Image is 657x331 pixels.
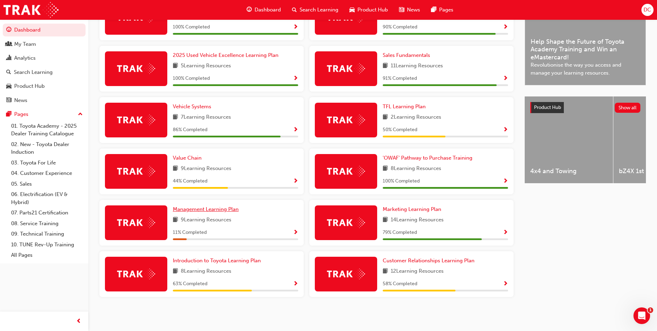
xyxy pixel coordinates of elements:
span: guage-icon [247,6,252,14]
span: 2 Learning Resources [391,113,441,122]
span: book-icon [173,113,178,122]
span: Help Shape the Future of Toyota Academy Training and Win an eMastercard! [531,38,640,61]
a: car-iconProduct Hub [344,3,393,17]
span: 2025 Used Vehicle Excellence Learning Plan [173,52,278,58]
a: Vehicle Systems [173,103,214,111]
button: Show Progress [503,126,508,134]
span: Show Progress [503,178,508,185]
a: 10. TUNE Rev-Up Training [8,239,86,250]
a: 08. Service Training [8,218,86,229]
a: 09. Technical Training [8,229,86,239]
span: Product Hub [534,104,561,110]
button: Show Progress [293,23,298,32]
span: Show Progress [503,76,508,82]
span: book-icon [383,113,388,122]
span: 8 Learning Resources [181,267,231,276]
a: 01. Toyota Academy - 2025 Dealer Training Catalogue [8,121,86,139]
span: Revolutionise the way you access and manage your learning resources. [531,61,640,77]
button: Show Progress [293,280,298,288]
span: up-icon [78,110,83,119]
a: All Pages [8,250,86,261]
span: book-icon [173,62,178,70]
span: 79 % Completed [383,229,417,237]
span: guage-icon [6,27,11,33]
button: Show Progress [293,74,298,83]
span: Customer Relationships Learning Plan [383,257,474,264]
span: Show Progress [293,76,298,82]
span: Sales Fundamentals [383,52,430,58]
img: Trak [327,114,365,125]
a: 03. Toyota For Life [8,158,86,168]
span: news-icon [399,6,404,14]
a: Product Hub [3,80,86,93]
a: Dashboard [3,24,86,36]
span: search-icon [6,69,11,76]
span: 9 Learning Resources [181,216,231,224]
a: Sales Fundamentals [383,51,433,59]
button: Show Progress [503,74,508,83]
span: 1 [648,307,653,313]
a: search-iconSearch Learning [286,3,344,17]
span: 11 % Completed [173,229,207,237]
button: Pages [3,108,86,121]
img: Trak [327,63,365,74]
span: 86 % Completed [173,126,207,134]
span: 58 % Completed [383,280,417,288]
button: DashboardMy TeamAnalyticsSearch LearningProduct HubNews [3,22,86,108]
span: Show Progress [503,230,508,236]
button: DC [641,4,654,16]
span: 7 Learning Resources [181,113,231,122]
span: 5 Learning Resources [181,62,231,70]
a: guage-iconDashboard [241,3,286,17]
a: My Team [3,38,86,51]
img: Trak [117,269,155,279]
a: Customer Relationships Learning Plan [383,257,477,265]
span: 44 % Completed [173,177,207,185]
a: Marketing Learning Plan [383,205,444,213]
a: 04. Customer Experience [8,168,86,179]
img: Trak [3,2,59,18]
a: 02. New - Toyota Dealer Induction [8,139,86,158]
span: Show Progress [293,178,298,185]
a: 2025 Used Vehicle Excellence Learning Plan [173,51,281,59]
img: Trak [327,217,365,228]
span: book-icon [383,216,388,224]
button: Show Progress [503,177,508,186]
span: Show Progress [503,127,508,133]
img: Trak [117,114,155,125]
span: 63 % Completed [173,280,207,288]
span: 100 % Completed [173,23,210,31]
span: Show Progress [293,127,298,133]
span: 11 Learning Resources [391,62,443,70]
span: prev-icon [76,317,81,326]
a: 4x4 and Towing [525,96,613,183]
span: book-icon [383,164,388,173]
span: 'OWAF' Pathway to Purchase Training [383,155,472,161]
a: Analytics [3,52,86,65]
span: people-icon [6,41,11,48]
span: 12 Learning Resources [391,267,444,276]
img: Trak [117,217,155,228]
span: 14 Learning Resources [391,216,444,224]
a: pages-iconPages [426,3,459,17]
img: Trak [117,63,155,74]
span: chart-icon [6,55,11,61]
div: My Team [14,40,36,48]
span: Show Progress [293,24,298,31]
div: Search Learning [14,68,53,76]
a: 'OWAF' Pathway to Purchase Training [383,154,475,162]
span: Vehicle Systems [173,103,211,110]
span: Show Progress [293,230,298,236]
span: pages-icon [6,111,11,118]
a: 06. Electrification (EV & Hybrid) [8,189,86,207]
span: search-icon [292,6,297,14]
span: News [407,6,420,14]
span: book-icon [173,267,178,276]
span: Introduction to Toyota Learning Plan [173,257,261,264]
button: Show Progress [293,228,298,237]
iframe: Intercom live chat [633,307,650,324]
a: News [3,94,86,107]
a: Management Learning Plan [173,205,241,213]
span: Search Learning [300,6,338,14]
